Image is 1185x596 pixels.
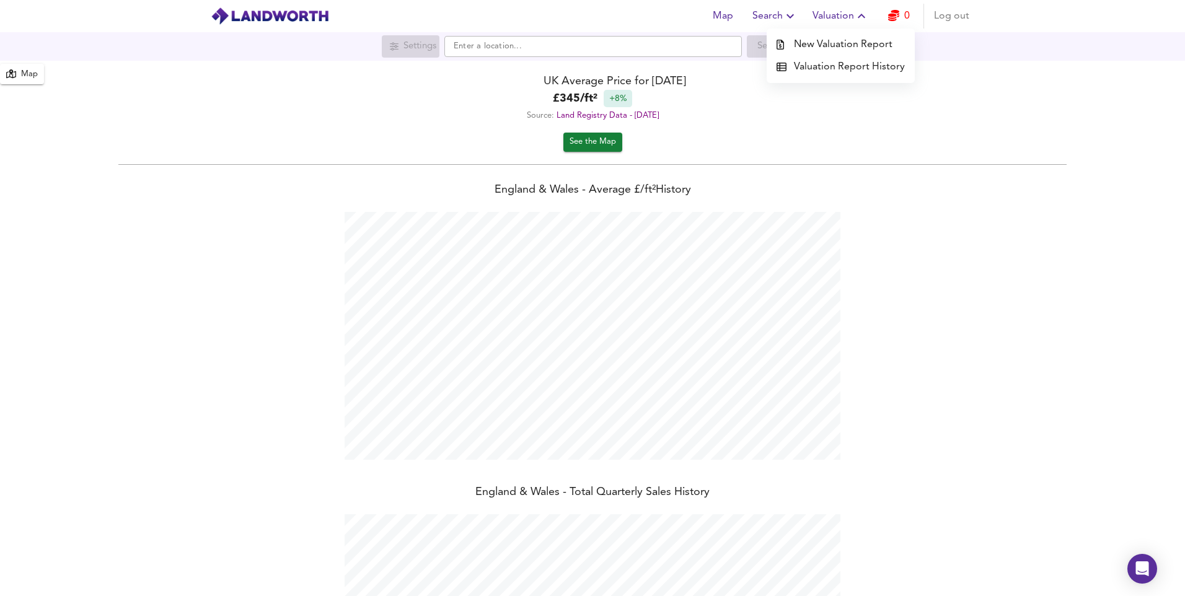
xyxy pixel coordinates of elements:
a: 0 [888,7,910,25]
span: Log out [934,7,969,25]
div: Open Intercom Messenger [1127,554,1157,584]
button: 0 [879,4,918,28]
div: +8% [604,90,632,107]
span: Valuation [813,7,869,25]
input: Enter a location... [444,36,742,57]
a: Valuation Report History [767,56,915,78]
span: Map [708,7,738,25]
a: New Valuation Report [767,33,915,56]
div: Search for a location first or explore the map [382,35,439,58]
span: See the Map [570,135,616,149]
b: £ 345 / ft² [553,90,597,107]
button: Search [747,4,803,28]
span: Search [752,7,798,25]
button: Map [703,4,742,28]
img: logo [211,7,329,25]
button: See the Map [563,133,622,152]
button: Valuation [808,4,874,28]
button: Log out [929,4,974,28]
div: Map [21,68,38,82]
a: Land Registry Data - [DATE] [557,112,659,120]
